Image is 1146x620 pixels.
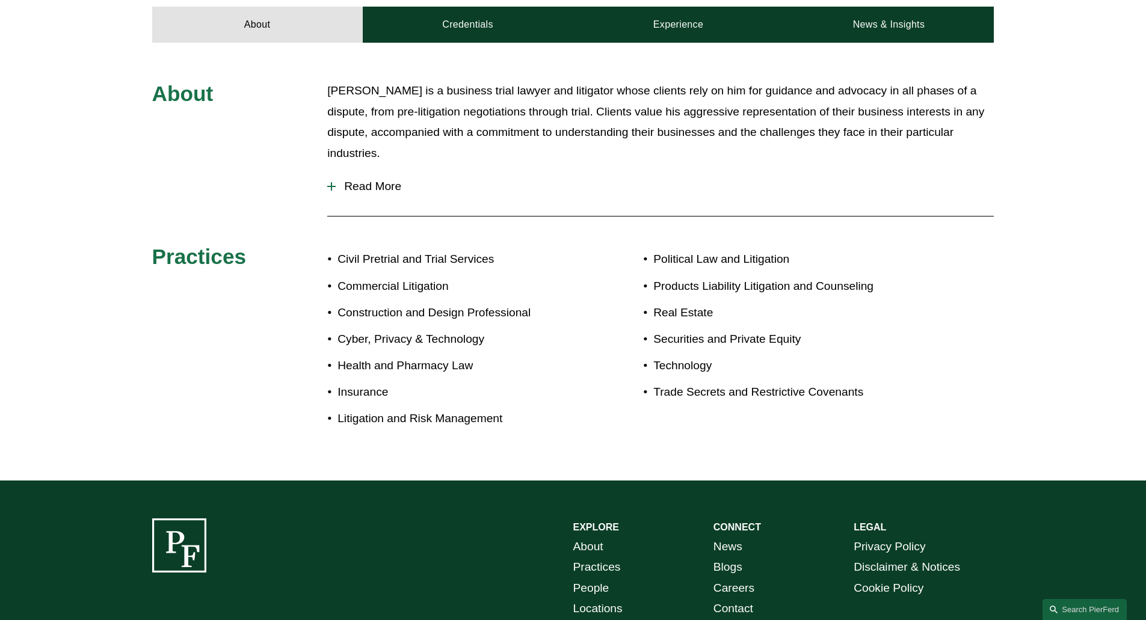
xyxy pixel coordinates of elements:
strong: LEGAL [854,522,886,532]
button: Read More [327,171,994,202]
a: About [152,7,363,43]
strong: EXPLORE [573,522,619,532]
p: Political Law and Litigation [653,249,924,270]
a: News & Insights [783,7,994,43]
p: Technology [653,355,924,376]
p: Civil Pretrial and Trial Services [337,249,573,270]
a: Careers [713,578,754,599]
a: Blogs [713,557,742,578]
p: Cyber, Privacy & Technology [337,329,573,350]
p: Trade Secrets and Restrictive Covenants [653,382,924,403]
a: Credentials [363,7,573,43]
p: Commercial Litigation [337,276,573,297]
a: Contact [713,598,753,619]
a: About [573,536,603,557]
span: Practices [152,245,247,268]
a: Cookie Policy [854,578,923,599]
span: About [152,82,214,105]
a: Practices [573,557,621,578]
span: Read More [336,180,994,193]
strong: CONNECT [713,522,761,532]
p: Real Estate [653,302,924,324]
p: Securities and Private Equity [653,329,924,350]
a: People [573,578,609,599]
a: Search this site [1043,599,1127,620]
a: News [713,536,742,557]
a: Disclaimer & Notices [854,557,960,578]
p: Products Liability Litigation and Counseling [653,276,924,297]
p: Insurance [337,382,573,403]
a: Locations [573,598,623,619]
p: Construction and Design Professional [337,302,573,324]
p: Health and Pharmacy Law [337,355,573,376]
a: Privacy Policy [854,536,925,557]
p: Litigation and Risk Management [337,408,573,429]
a: Experience [573,7,784,43]
p: [PERSON_NAME] is a business trial lawyer and litigator whose clients rely on him for guidance and... [327,81,994,164]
